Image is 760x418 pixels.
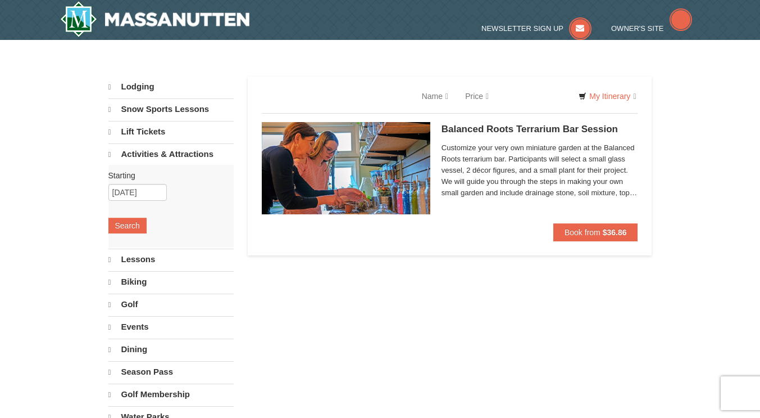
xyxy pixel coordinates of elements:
a: Lodging [108,77,234,97]
a: Golf Membership [108,384,234,405]
a: Owner's Site [611,24,692,33]
button: Search [108,218,147,233]
span: Owner's Site [611,24,664,33]
a: Snow Sports Lessons [108,98,234,120]
a: Activities & Attractions [108,143,234,165]
img: 18871151-30-393e4332.jpg [262,122,430,214]
a: Massanutten Resort [60,1,250,37]
span: Newsletter Sign Up [481,24,563,33]
a: Price [457,85,497,107]
a: Biking [108,271,234,293]
span: Book from [565,228,600,237]
a: Season Pass [108,361,234,383]
a: Lessons [108,249,234,270]
a: Lift Tickets [108,121,234,142]
a: Golf [108,294,234,315]
h5: Balanced Roots Terrarium Bar Session [442,124,638,135]
strong: $36.86 [603,228,627,237]
a: Events [108,316,234,338]
a: Dining [108,339,234,360]
button: Book from $36.86 [553,223,638,241]
a: My Itinerary [571,88,643,105]
a: Name [413,85,457,107]
label: Starting [108,170,225,181]
a: Newsletter Sign Up [481,24,591,33]
span: Customize your very own miniature garden at the Balanced Roots terrarium bar. Participants will s... [442,142,638,199]
img: Massanutten Resort Logo [60,1,250,37]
